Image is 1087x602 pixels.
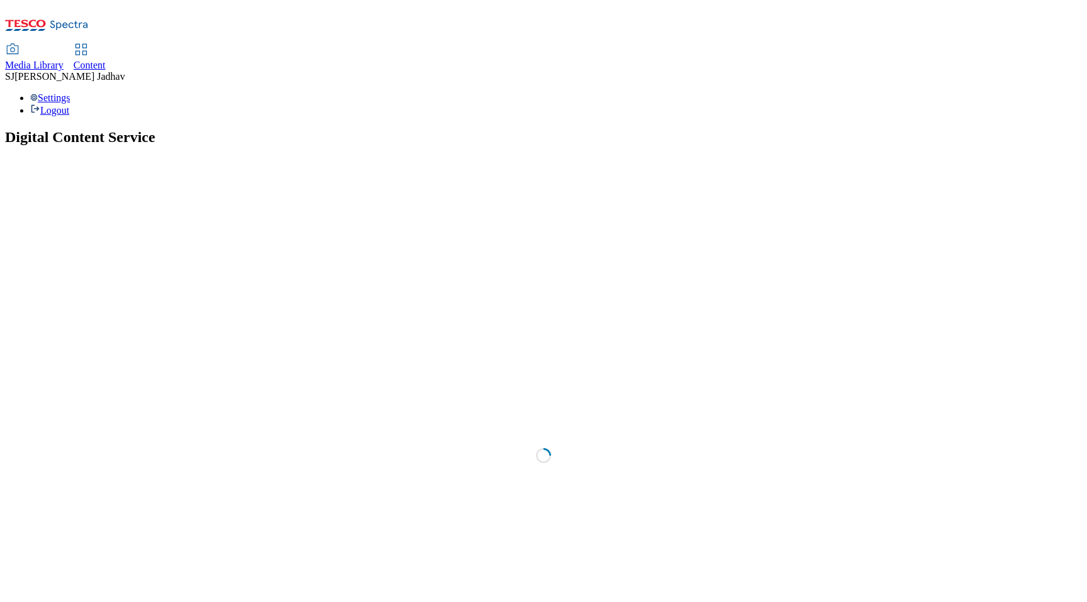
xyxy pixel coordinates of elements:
a: Content [74,45,106,71]
h1: Digital Content Service [5,129,1082,146]
span: [PERSON_NAME] Jadhav [14,71,125,82]
a: Media Library [5,45,64,71]
a: Settings [30,92,70,103]
span: Content [74,60,106,70]
span: Media Library [5,60,64,70]
a: Logout [30,105,69,116]
span: SJ [5,71,14,82]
